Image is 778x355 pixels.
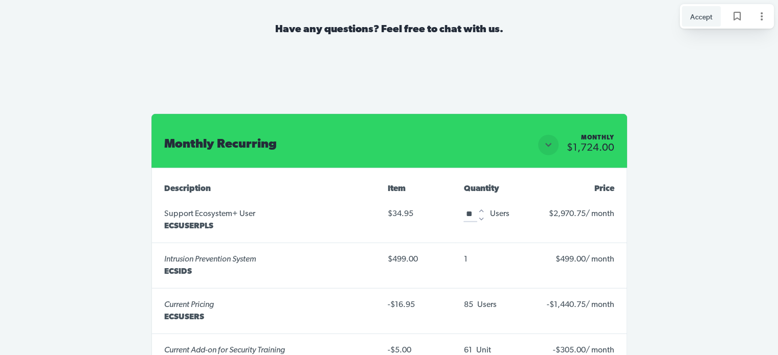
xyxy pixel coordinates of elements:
span: Description [164,185,211,193]
span: / month [586,255,614,264]
span: ECSUSERPLS [164,222,213,230]
span: Item [388,185,406,193]
span: -$305.00 [553,346,586,354]
span: 61 [463,346,472,354]
span: Quantity [463,185,499,193]
span: Intrusion Prevention System [164,255,256,264]
span: Users [490,210,509,218]
span: $1,724.00 [567,143,614,153]
button: Accept [682,6,721,27]
button: Close section [538,135,559,155]
span: / month [586,346,614,354]
span: -$16.95 [388,297,447,313]
span: $34.95 [388,206,447,222]
span: $499.00 [555,255,586,264]
span: / month [586,210,614,218]
span: Unit [476,346,491,354]
span: 1 [463,255,467,264]
span: Users [477,301,496,309]
button: Decrease [478,216,485,223]
span: ECSIDS [164,268,192,276]
span: Monthly Recurring [164,138,277,151]
p: Support Ecosystem+ User [164,208,255,220]
span: / month [586,301,614,309]
button: Increase [478,207,485,215]
button: Page options [751,6,772,27]
span: $2,970.75 [549,210,586,218]
span: ECSUSERS [164,313,204,321]
span: Current Add-on for Security Training [164,346,285,354]
span: Accept [690,11,713,22]
span: Price [594,185,614,193]
span: Have any questions? Feel free to chat with us. [275,25,503,35]
span: 85 [463,301,473,309]
span: $499.00 [388,251,447,268]
span: Current Pricing [164,301,214,309]
div: Monthly [581,135,614,141]
span: -$1,440.75 [547,301,586,309]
